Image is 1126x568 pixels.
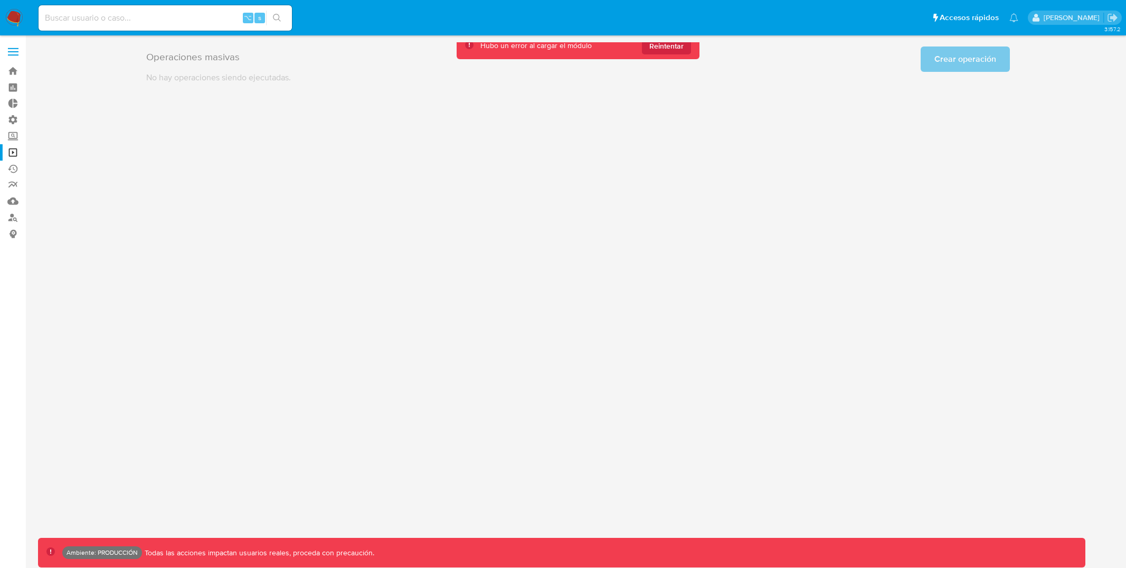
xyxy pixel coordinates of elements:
[142,548,374,558] p: Todas las acciones impactan usuarios reales, proceda con precaución.
[67,551,138,555] p: Ambiente: PRODUCCIÓN
[39,11,292,25] input: Buscar usuario o caso...
[940,12,999,23] span: Accesos rápidos
[266,11,288,25] button: search-icon
[244,13,252,23] span: ⌥
[1107,12,1118,23] a: Salir
[258,13,261,23] span: s
[1009,13,1018,22] a: Notificaciones
[1044,13,1103,23] p: ramiro.carbonell@mercadolibre.com.co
